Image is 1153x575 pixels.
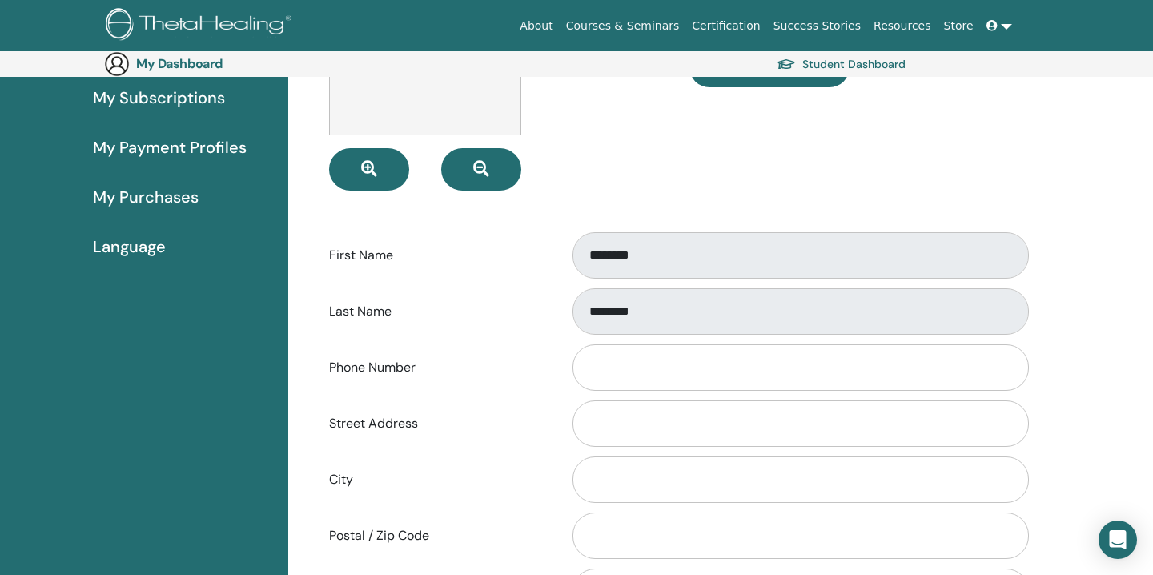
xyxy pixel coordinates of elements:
[136,56,296,71] h3: My Dashboard
[317,240,557,271] label: First Name
[317,464,557,495] label: City
[767,11,867,41] a: Success Stories
[106,8,297,44] img: logo.png
[93,235,166,259] span: Language
[104,51,130,77] img: generic-user-icon.jpg
[513,11,559,41] a: About
[685,11,766,41] a: Certification
[317,296,557,327] label: Last Name
[777,53,906,75] a: Student Dashboard
[93,135,247,159] span: My Payment Profiles
[317,521,557,551] label: Postal / Zip Code
[317,408,557,439] label: Street Address
[867,11,938,41] a: Resources
[560,11,686,41] a: Courses & Seminars
[93,185,199,209] span: My Purchases
[317,352,557,383] label: Phone Number
[93,86,225,110] span: My Subscriptions
[938,11,980,41] a: Store
[777,58,796,71] img: graduation-cap.svg
[1099,521,1137,559] div: Open Intercom Messenger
